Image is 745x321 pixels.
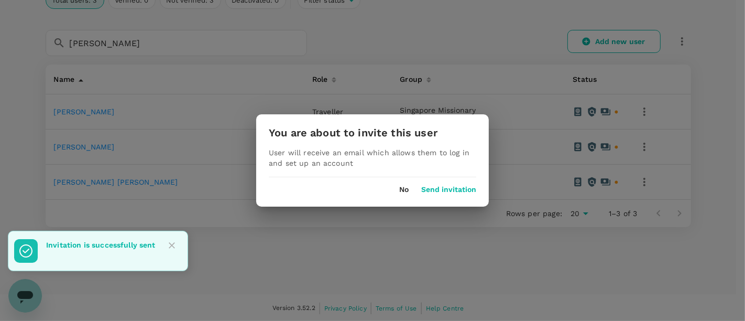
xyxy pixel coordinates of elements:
p: Invitation is successfully sent [46,240,156,250]
h3: You are about to invite this user [269,127,437,139]
button: Close [164,238,180,253]
button: Send invitation [421,186,476,194]
button: No [399,186,409,194]
p: User will receive an email which allows them to log in and set up an account [269,147,476,168]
